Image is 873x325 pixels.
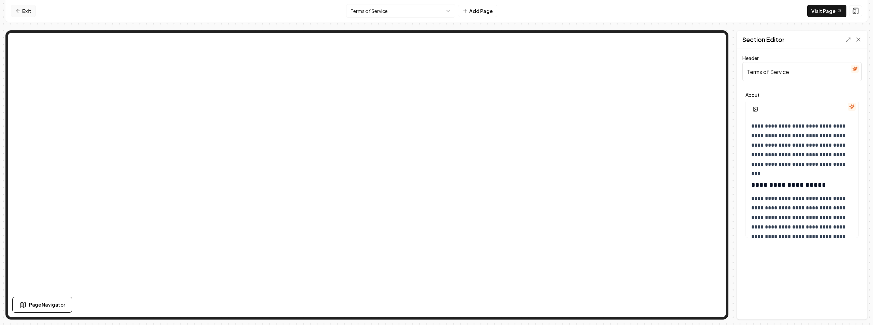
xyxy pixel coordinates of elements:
button: Page Navigator [12,297,72,313]
a: Exit [11,5,36,17]
h2: Section Editor [742,35,785,44]
span: Page Navigator [29,301,65,308]
input: Header [742,62,862,81]
label: Header [742,55,759,61]
label: About [745,92,859,97]
button: Add Image [749,103,762,115]
button: Add Page [458,5,497,17]
a: Visit Page [807,5,846,17]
